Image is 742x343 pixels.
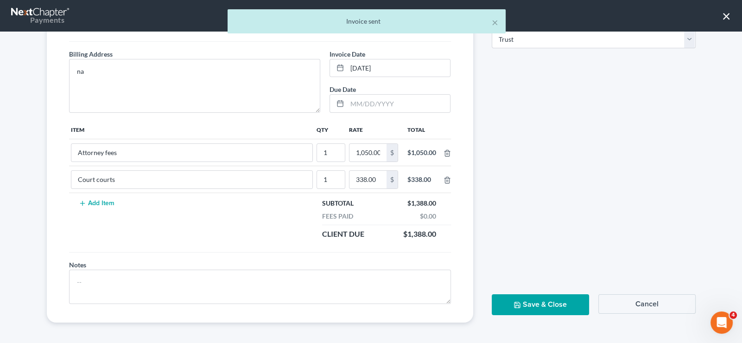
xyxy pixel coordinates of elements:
input: 0.00 [349,144,387,162]
div: Invoice sent [235,17,498,26]
input: MM/DD/YYYY [347,95,450,112]
div: $1,388.00 [403,199,441,208]
iframe: Intercom live chat [710,311,733,334]
input: -- [317,144,345,162]
div: $0.00 [415,212,441,221]
input: -- [71,144,312,162]
input: -- [71,171,312,188]
a: Payments [11,5,70,27]
div: $ [387,144,398,162]
button: × [492,17,498,28]
button: Cancel [598,294,696,314]
span: 4 [729,311,737,319]
label: Due Date [330,84,356,94]
input: 0.00 [349,171,387,188]
button: × [722,8,731,23]
button: Save & Close [492,294,589,315]
div: $338.00 [407,175,436,184]
span: Invoice Date [330,50,365,58]
th: Total [400,120,444,139]
th: Rate [347,120,400,139]
div: $1,050.00 [407,148,436,157]
button: Add Item [76,200,117,207]
div: Fees Paid [317,212,358,221]
div: Client Due [317,229,369,239]
div: Subtotal [317,199,358,208]
label: Notes [69,260,86,270]
input: -- [317,171,345,188]
input: MM/DD/YYYY [347,59,450,77]
th: Qty [315,120,347,139]
span: Billing Address [69,50,113,58]
div: $ [387,171,398,188]
th: Item [69,120,315,139]
div: $1,388.00 [399,229,441,239]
